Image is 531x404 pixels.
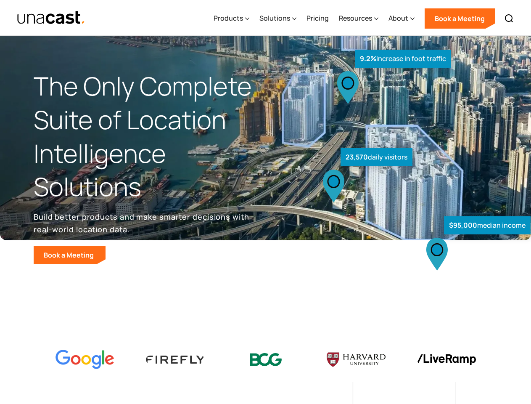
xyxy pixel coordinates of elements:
[327,350,386,370] img: Harvard U logo
[259,13,290,23] div: Solutions
[34,69,266,204] h1: The Only Complete Suite of Location Intelligence Solutions
[449,221,477,230] strong: $95,000
[236,348,295,372] img: BCG logo
[346,152,368,162] strong: 23,570
[339,13,372,23] div: Resources
[259,1,296,36] div: Solutions
[214,13,243,23] div: Products
[341,148,412,166] div: daily visitors
[146,356,205,364] img: Firefly Advertising logo
[388,1,415,36] div: About
[17,11,85,25] img: Unacast text logo
[17,11,85,25] a: home
[444,216,531,234] div: median income
[425,8,495,29] a: Book a Meeting
[388,13,408,23] div: About
[417,354,476,365] img: liveramp logo
[214,1,249,36] div: Products
[34,210,252,236] p: Build better products and make smarter decisions with real-world location data.
[306,1,329,36] a: Pricing
[504,13,514,24] img: Search icon
[360,54,376,63] strong: 9.2%
[355,50,451,68] div: increase in foot traffic
[34,246,106,264] a: Book a Meeting
[55,350,114,369] img: Google logo Color
[339,1,378,36] div: Resources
